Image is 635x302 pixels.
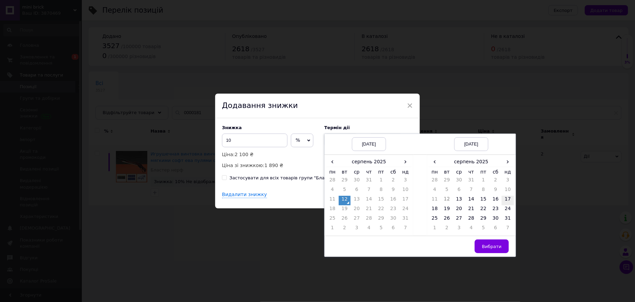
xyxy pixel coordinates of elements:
td: 2 [339,224,351,234]
th: нд [502,167,514,177]
td: 8 [477,186,490,196]
td: 28 [429,177,441,186]
span: × [407,100,413,111]
th: сб [387,167,400,177]
div: [DATE] [352,137,386,151]
span: › [502,157,514,167]
td: 24 [502,205,514,215]
td: 7 [502,224,514,234]
td: 3 [399,177,412,186]
td: 18 [429,205,441,215]
td: 23 [490,205,502,215]
td: 16 [490,196,502,205]
span: Вибрати [482,244,502,249]
td: 8 [375,186,387,196]
td: 7 [363,186,375,196]
td: 28 [465,215,477,224]
td: 1 [326,224,339,234]
div: Видалити знижку [222,191,267,198]
span: ‹ [326,157,339,167]
td: 19 [441,205,453,215]
td: 4 [465,224,477,234]
td: 5 [375,224,387,234]
th: пт [477,167,490,177]
td: 11 [429,196,441,205]
td: 4 [429,186,441,196]
td: 16 [387,196,400,205]
td: 29 [441,177,453,186]
span: › [399,157,412,167]
td: 12 [339,196,351,205]
td: 29 [339,177,351,186]
td: 31 [502,215,514,224]
td: 18 [326,205,339,215]
td: 22 [477,205,490,215]
td: 21 [363,205,375,215]
th: вт [441,167,453,177]
td: 3 [502,177,514,186]
td: 26 [441,215,453,224]
td: 30 [453,177,465,186]
label: Термін дії [324,125,413,130]
td: 31 [363,177,375,186]
td: 5 [441,186,453,196]
td: 2 [441,224,453,234]
th: сб [490,167,502,177]
td: 6 [490,224,502,234]
input: 0 [222,134,287,147]
td: 28 [363,215,375,224]
th: нд [399,167,412,177]
td: 21 [465,205,477,215]
td: 5 [339,186,351,196]
td: 12 [441,196,453,205]
td: 17 [502,196,514,205]
td: 4 [363,224,375,234]
td: 4 [326,186,339,196]
td: 6 [351,186,363,196]
td: 30 [351,177,363,186]
td: 25 [429,215,441,224]
td: 2 [387,177,400,186]
td: 1 [429,224,441,234]
td: 13 [351,196,363,205]
td: 15 [375,196,387,205]
td: 26 [339,215,351,224]
td: 24 [399,205,412,215]
td: 3 [351,224,363,234]
p: Ціна: [222,151,317,158]
th: серпень 2025 [441,157,502,167]
td: 29 [477,215,490,224]
td: 7 [465,186,477,196]
th: пн [429,167,441,177]
td: 29 [375,215,387,224]
td: 28 [326,177,339,186]
td: 20 [453,205,465,215]
td: 10 [502,186,514,196]
td: 13 [453,196,465,205]
td: 30 [490,215,502,224]
td: 3 [453,224,465,234]
td: 15 [477,196,490,205]
td: 25 [326,215,339,224]
th: серпень 2025 [339,157,400,167]
th: вт [339,167,351,177]
span: ‹ [429,157,441,167]
td: 22 [375,205,387,215]
th: чт [363,167,375,177]
th: ср [453,167,465,177]
span: Додавання знижки [222,101,298,110]
td: 10 [399,186,412,196]
td: 14 [465,196,477,205]
td: 9 [490,186,502,196]
td: 23 [387,205,400,215]
span: 2 100 ₴ [235,152,253,157]
td: 11 [326,196,339,205]
td: 27 [351,215,363,224]
td: 7 [399,224,412,234]
td: 2 [490,177,502,186]
td: 5 [477,224,490,234]
td: 1 [375,177,387,186]
th: пт [375,167,387,177]
span: % [296,137,300,143]
td: 30 [387,215,400,224]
